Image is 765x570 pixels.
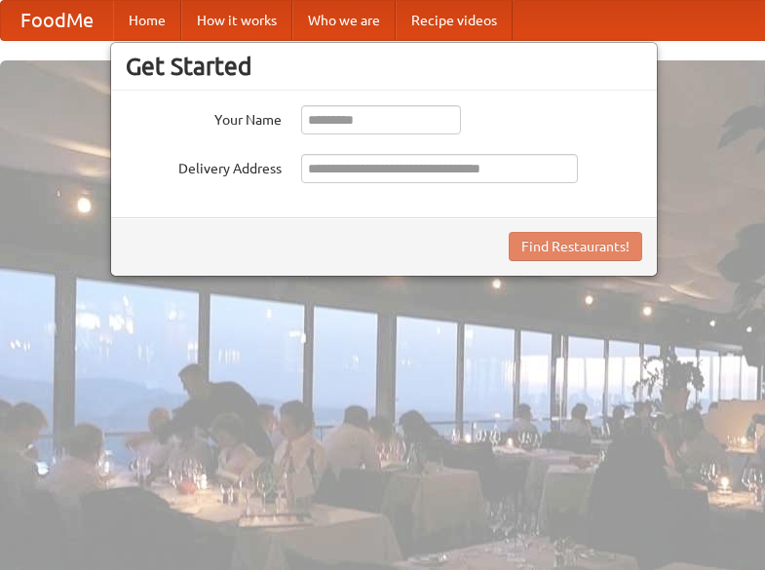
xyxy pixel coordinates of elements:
[509,232,642,261] button: Find Restaurants!
[126,154,282,178] label: Delivery Address
[113,1,181,40] a: Home
[292,1,396,40] a: Who we are
[181,1,292,40] a: How it works
[126,105,282,130] label: Your Name
[126,52,642,81] h3: Get Started
[1,1,113,40] a: FoodMe
[396,1,513,40] a: Recipe videos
